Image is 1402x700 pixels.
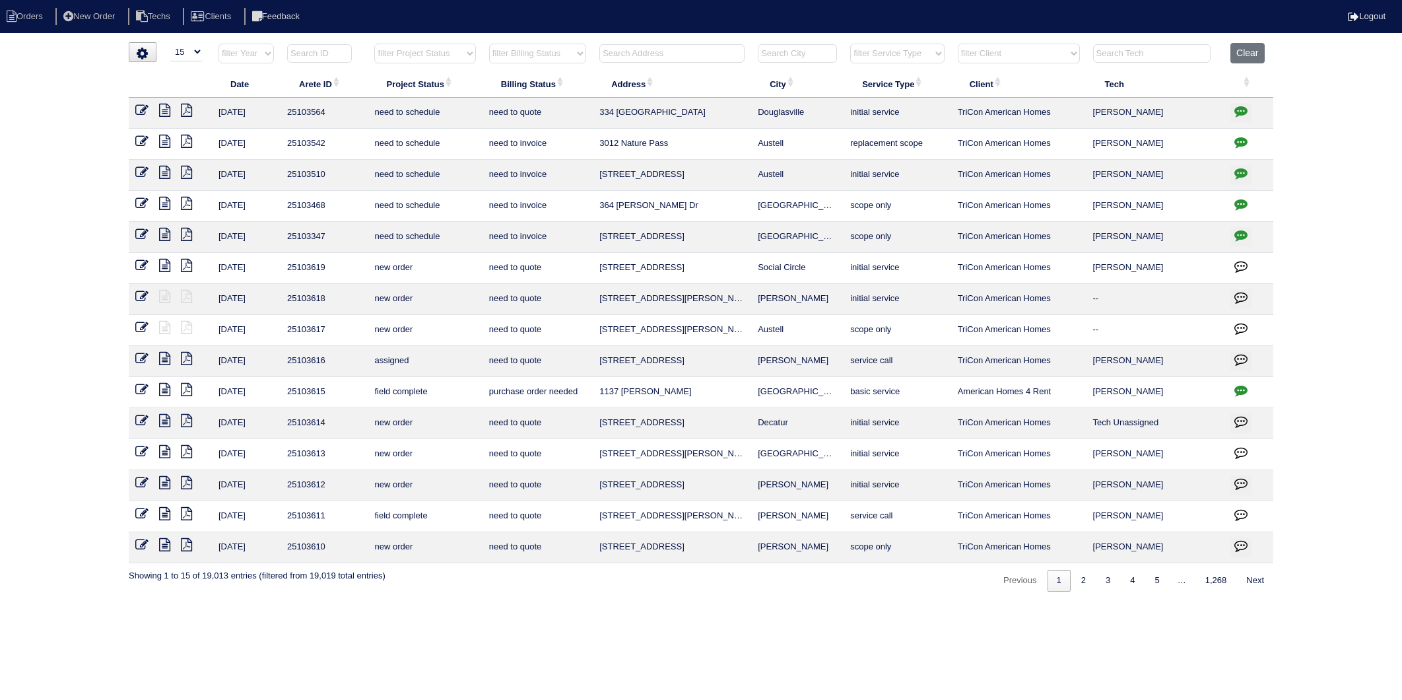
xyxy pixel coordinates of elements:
td: [DATE] [212,439,281,470]
td: new order [368,532,482,563]
td: basic service [844,377,951,408]
td: field complete [368,377,482,408]
td: new order [368,470,482,501]
td: [DATE] [212,191,281,222]
td: [PERSON_NAME] [1086,377,1224,408]
td: [PERSON_NAME] [1086,222,1224,253]
td: [PERSON_NAME] [751,470,844,501]
td: [DATE] [212,408,281,439]
td: TriCon American Homes [951,439,1086,470]
td: [GEOGRAPHIC_DATA] [751,439,844,470]
td: [STREET_ADDRESS][PERSON_NAME] [593,439,751,470]
td: [DATE] [212,98,281,129]
td: [PERSON_NAME] [751,346,844,377]
a: Logout [1348,11,1385,21]
td: Tech Unassigned [1086,408,1224,439]
td: initial service [844,98,951,129]
td: [STREET_ADDRESS][PERSON_NAME] [593,315,751,346]
td: need to schedule [368,160,482,191]
a: 3 [1096,570,1119,592]
td: Social Circle [751,253,844,284]
input: Search Address [599,44,745,63]
td: [PERSON_NAME] [1086,253,1224,284]
td: need to quote [483,98,593,129]
td: TriCon American Homes [951,160,1086,191]
td: 25103611 [281,501,368,532]
a: 4 [1121,570,1144,592]
td: 25103616 [281,346,368,377]
td: [DATE] [212,284,281,315]
td: need to schedule [368,98,482,129]
td: need to invoice [483,160,593,191]
td: need to invoice [483,191,593,222]
td: [GEOGRAPHIC_DATA] [751,191,844,222]
td: [DATE] [212,470,281,501]
td: new order [368,253,482,284]
td: need to quote [483,315,593,346]
td: 25103510 [281,160,368,191]
td: [DATE] [212,532,281,563]
a: 2 [1072,570,1095,592]
td: service call [844,346,951,377]
td: 25103617 [281,315,368,346]
td: [PERSON_NAME] [751,284,844,315]
td: 25103610 [281,532,368,563]
td: TriCon American Homes [951,315,1086,346]
td: TriCon American Homes [951,284,1086,315]
td: scope only [844,532,951,563]
td: scope only [844,315,951,346]
td: [PERSON_NAME] [1086,532,1224,563]
td: [DATE] [212,160,281,191]
td: 25103542 [281,129,368,160]
td: initial service [844,284,951,315]
td: [PERSON_NAME] [1086,470,1224,501]
td: Austell [751,315,844,346]
td: scope only [844,191,951,222]
td: American Homes 4 Rent [951,377,1086,408]
td: 25103613 [281,439,368,470]
button: Clear [1230,43,1264,63]
td: need to quote [483,532,593,563]
td: [STREET_ADDRESS] [593,222,751,253]
td: TriCon American Homes [951,501,1086,532]
td: need to quote [483,284,593,315]
td: [PERSON_NAME] [1086,98,1224,129]
td: need to invoice [483,222,593,253]
td: [DATE] [212,377,281,408]
td: Austell [751,160,844,191]
a: Next [1237,570,1273,592]
td: TriCon American Homes [951,346,1086,377]
input: Search ID [287,44,352,63]
td: 25103618 [281,284,368,315]
td: TriCon American Homes [951,408,1086,439]
td: 25103615 [281,377,368,408]
td: initial service [844,439,951,470]
td: [PERSON_NAME] [751,501,844,532]
td: [STREET_ADDRESS] [593,160,751,191]
th: Tech [1086,70,1224,98]
a: 1 [1048,570,1071,592]
a: Clients [183,11,242,21]
td: TriCon American Homes [951,129,1086,160]
td: need to quote [483,501,593,532]
td: [STREET_ADDRESS] [593,470,751,501]
td: [DATE] [212,222,281,253]
th: : activate to sort column ascending [1224,70,1273,98]
th: City: activate to sort column ascending [751,70,844,98]
td: Decatur [751,408,844,439]
th: Billing Status: activate to sort column ascending [483,70,593,98]
td: TriCon American Homes [951,98,1086,129]
li: Techs [128,8,181,26]
th: Project Status: activate to sort column ascending [368,70,482,98]
td: need to quote [483,439,593,470]
td: replacement scope [844,129,951,160]
th: Client: activate to sort column ascending [951,70,1086,98]
td: [PERSON_NAME] [1086,191,1224,222]
td: need to schedule [368,222,482,253]
td: [PERSON_NAME] [1086,160,1224,191]
td: [STREET_ADDRESS] [593,253,751,284]
td: need to schedule [368,129,482,160]
td: Austell [751,129,844,160]
a: Techs [128,11,181,21]
td: 364 [PERSON_NAME] Dr [593,191,751,222]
